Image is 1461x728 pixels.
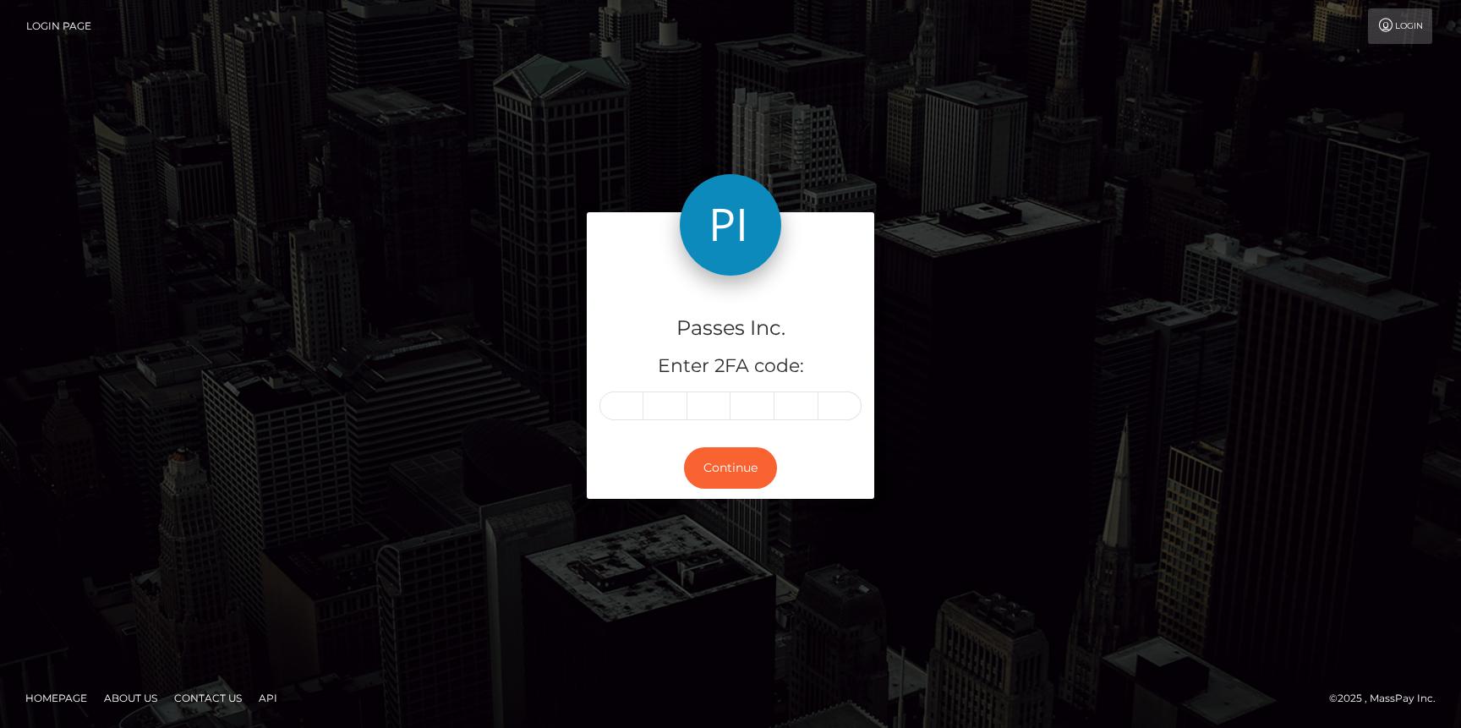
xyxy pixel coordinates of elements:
div: © 2025 , MassPay Inc. [1329,689,1448,708]
h4: Passes Inc. [599,314,862,343]
button: Continue [684,447,777,489]
a: Login [1368,8,1432,44]
a: Homepage [19,685,94,711]
img: Passes Inc. [680,174,781,276]
a: API [252,685,284,711]
a: About Us [97,685,164,711]
a: Contact Us [167,685,249,711]
a: Login Page [26,8,91,44]
h5: Enter 2FA code: [599,353,862,380]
